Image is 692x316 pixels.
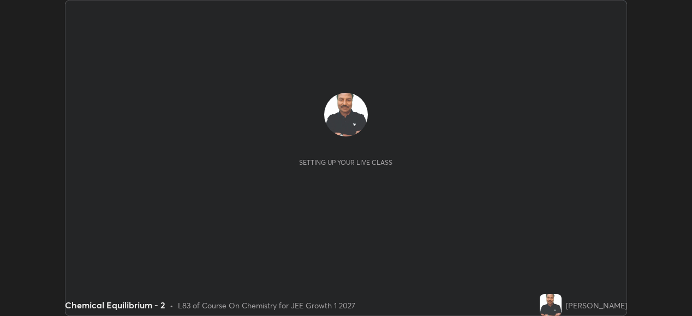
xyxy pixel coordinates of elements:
[566,300,627,311] div: [PERSON_NAME]
[178,300,355,311] div: L83 of Course On Chemistry for JEE Growth 1 2027
[540,294,562,316] img: 082fcddd6cff4f72b7e77e0352d4d048.jpg
[170,300,174,311] div: •
[65,299,165,312] div: Chemical Equilibrium - 2
[324,93,368,136] img: 082fcddd6cff4f72b7e77e0352d4d048.jpg
[299,158,392,166] div: Setting up your live class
